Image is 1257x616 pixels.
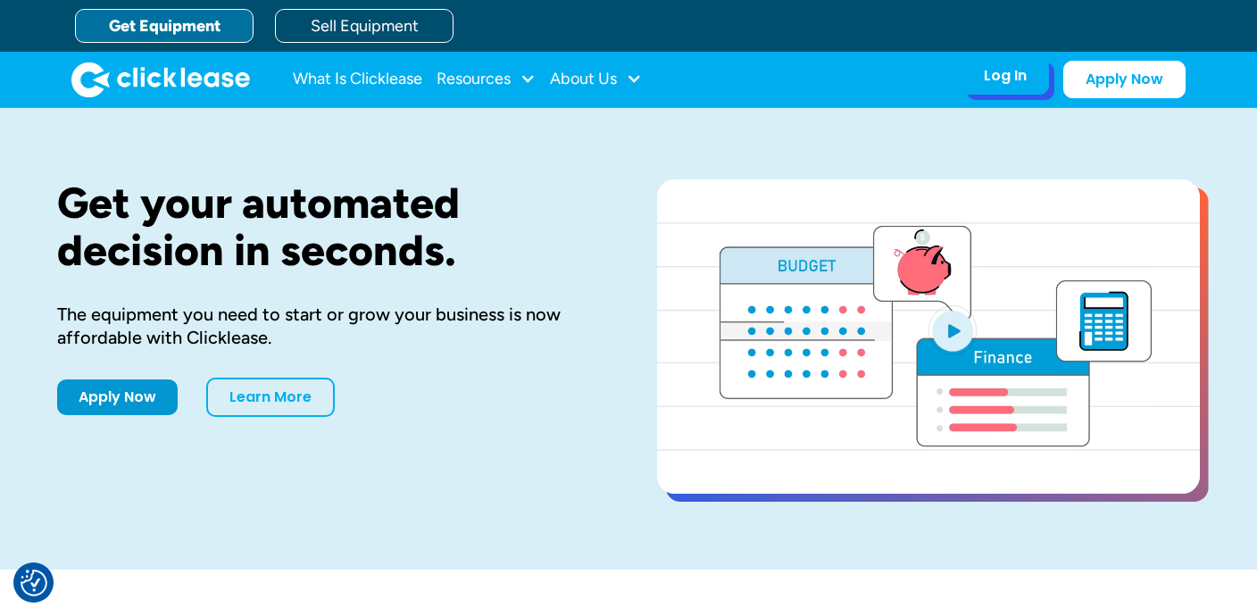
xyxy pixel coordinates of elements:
a: home [71,62,250,97]
div: Resources [437,62,536,97]
div: Log In [984,67,1027,85]
h1: Get your automated decision in seconds. [57,179,600,274]
a: Learn More [206,378,335,417]
img: Blue play button logo on a light blue circular background [928,305,977,355]
img: Revisit consent button [21,570,47,596]
button: Consent Preferences [21,570,47,596]
img: Clicklease logo [71,62,250,97]
a: Apply Now [1063,61,1186,98]
a: Sell Equipment [275,9,454,43]
a: What Is Clicklease [293,62,422,97]
div: About Us [550,62,642,97]
a: Get Equipment [75,9,254,43]
a: open lightbox [657,179,1200,494]
a: Apply Now [57,379,178,415]
div: The equipment you need to start or grow your business is now affordable with Clicklease. [57,303,600,349]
